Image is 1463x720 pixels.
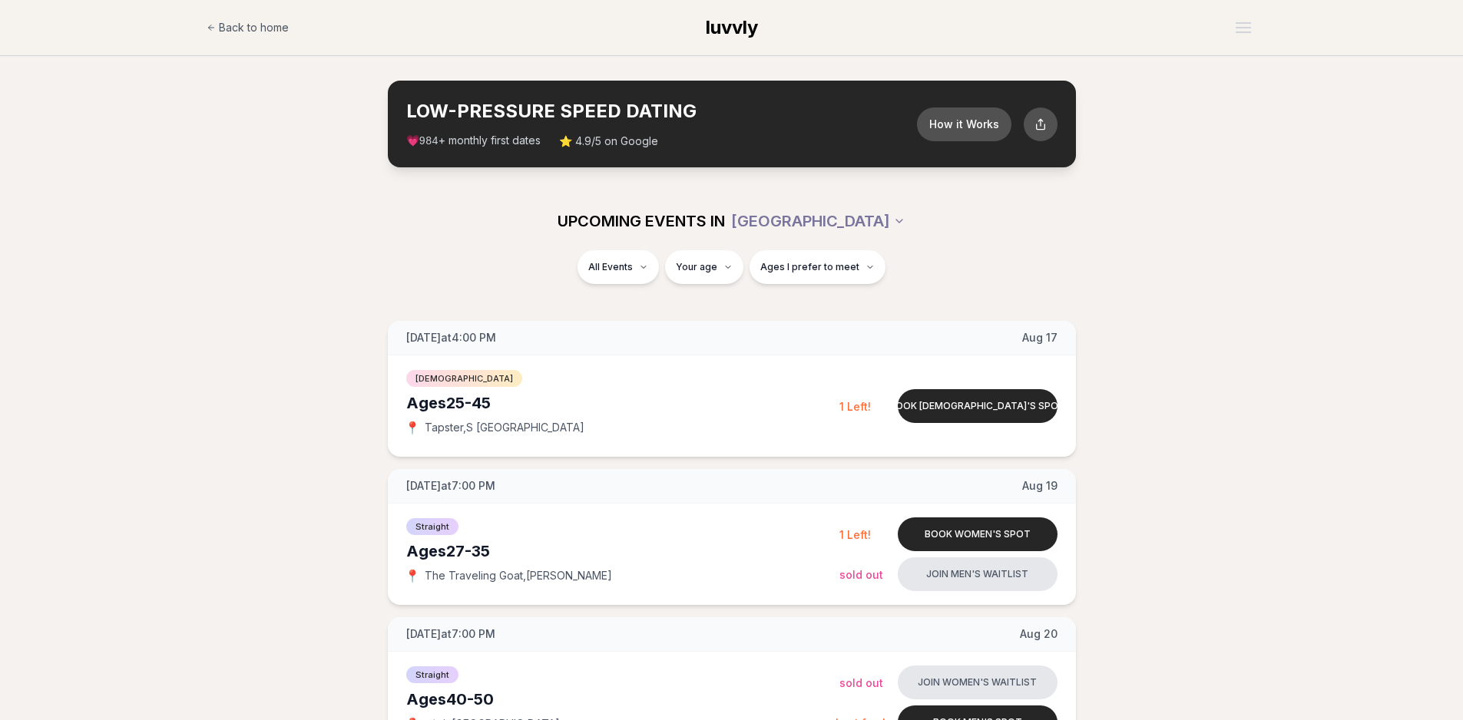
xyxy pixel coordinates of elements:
span: 💗 + monthly first dates [406,133,541,149]
span: Aug 17 [1022,330,1058,345]
div: Ages 27-35 [406,540,839,562]
span: Your age [676,261,717,273]
span: 1 Left! [839,400,871,413]
span: [DATE] at 4:00 PM [406,330,496,345]
div: Ages 25-45 [406,392,839,414]
div: Ages 40-50 [406,689,836,710]
span: 1 Left! [839,528,871,541]
span: Sold Out [839,568,883,581]
span: Aug 19 [1022,478,1058,494]
span: Ages I prefer to meet [760,261,859,273]
span: Straight [406,518,458,535]
a: luvvly [706,15,758,40]
a: Back to home [207,12,289,43]
button: [GEOGRAPHIC_DATA] [731,204,905,238]
span: All Events [588,261,633,273]
button: Join women's waitlist [898,666,1058,699]
span: Sold Out [839,676,883,689]
button: Your age [665,250,743,284]
button: Ages I prefer to meet [750,250,885,284]
span: 📍 [406,570,419,582]
span: luvvly [706,16,758,38]
span: [DATE] at 7:00 PM [406,626,495,642]
h2: LOW-PRESSURE SPEED DATING [406,99,917,124]
button: How it Works [917,107,1011,141]
button: Join men's waitlist [898,557,1058,591]
button: All Events [578,250,659,284]
button: Book [DEMOGRAPHIC_DATA]'s spot [898,389,1058,423]
span: ⭐ 4.9/5 on Google [559,134,658,149]
span: [DATE] at 7:00 PM [406,478,495,494]
span: [DEMOGRAPHIC_DATA] [406,370,522,387]
span: Tapster , S [GEOGRAPHIC_DATA] [425,420,584,435]
button: Book women's spot [898,517,1058,551]
span: 📍 [406,421,419,434]
button: Open menu [1230,16,1257,39]
span: Back to home [219,20,289,35]
span: 984 [419,135,439,147]
span: Aug 20 [1020,626,1058,642]
span: UPCOMING EVENTS IN [558,210,725,232]
span: The Traveling Goat , [PERSON_NAME] [425,568,612,583]
span: Straight [406,666,458,683]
